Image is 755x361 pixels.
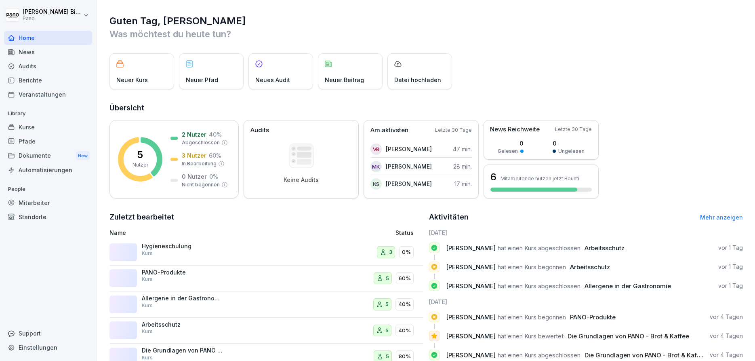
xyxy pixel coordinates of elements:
[399,353,411,361] p: 80%
[109,228,306,237] p: Name
[4,148,92,163] a: DokumenteNew
[558,148,585,155] p: Ungelesen
[453,145,472,153] p: 47 min.
[4,31,92,45] div: Home
[4,148,92,163] div: Dokumente
[4,340,92,355] a: Einstellungen
[209,151,221,160] p: 60 %
[370,178,382,190] div: NS
[4,107,92,120] p: Library
[490,170,496,184] h3: 6
[446,332,496,340] span: [PERSON_NAME]
[4,45,92,59] a: News
[109,15,743,27] h1: Guten Tag, [PERSON_NAME]
[109,27,743,40] p: Was möchtest du heute tun?
[386,145,432,153] p: [PERSON_NAME]
[454,179,472,188] p: 17 min.
[385,300,389,308] p: 5
[325,76,364,84] p: Neuer Beitrag
[4,326,92,340] div: Support
[429,211,469,223] h2: Aktivitäten
[498,332,564,340] span: hat einen Kurs bewertet
[4,134,92,148] a: Pfade
[585,244,625,252] span: Arbeitsschutz
[4,210,92,224] a: Standorte
[116,76,148,84] p: Neuer Kurs
[132,161,148,169] p: Nutzer
[182,151,206,160] p: 3 Nutzer
[570,263,610,271] span: Arbeitsschutz
[4,196,92,210] a: Mitarbeiter
[710,332,743,340] p: vor 4 Tagen
[370,161,382,172] div: MK
[109,239,423,266] a: HygieneschulungKurs30%
[109,291,423,318] a: Allergene in der GastronomieKurs540%
[446,244,496,252] span: [PERSON_NAME]
[370,126,408,135] p: Am aktivsten
[386,353,389,361] p: 5
[498,139,524,148] p: 0
[209,172,218,181] p: 0 %
[182,139,220,146] p: Abgeschlossen
[4,87,92,101] div: Veranstaltungen
[142,276,153,283] p: Kurs
[142,321,223,328] p: Arbeitsschutz
[209,130,222,139] p: 40 %
[446,351,496,359] span: [PERSON_NAME]
[4,73,92,87] div: Berichte
[250,126,269,135] p: Audits
[4,183,92,196] p: People
[186,76,218,84] p: Neuer Pfad
[109,266,423,292] a: PANO-ProdukteKurs560%
[23,16,82,21] p: Pano
[498,351,580,359] span: hat einen Kurs abgeschlossen
[142,269,223,276] p: PANO-Produkte
[498,282,580,290] span: hat einen Kurs abgeschlossen
[435,127,472,134] p: Letzte 30 Tage
[429,228,743,237] h6: [DATE]
[4,120,92,134] a: Kurse
[76,151,90,160] div: New
[109,211,423,223] h2: Zuletzt bearbeitet
[385,327,389,335] p: 5
[109,102,743,114] h2: Übersicht
[446,263,496,271] span: [PERSON_NAME]
[570,313,616,321] span: PANO-Produkte
[498,313,566,321] span: hat einen Kurs begonnen
[490,125,540,134] p: News Reichweite
[498,244,580,252] span: hat einen Kurs abgeschlossen
[710,351,743,359] p: vor 4 Tagen
[395,228,414,237] p: Status
[498,263,566,271] span: hat einen Kurs begonnen
[568,332,689,340] span: Die Grundlagen von PANO - Brot & Kaffee
[398,300,411,308] p: 40%
[718,282,743,290] p: vor 1 Tag
[498,148,518,155] p: Gelesen
[429,298,743,306] h6: [DATE]
[553,139,585,148] p: 0
[142,243,223,250] p: Hygieneschulung
[4,163,92,177] a: Automatisierungen
[370,144,382,155] div: VB
[555,126,592,133] p: Letzte 30 Tage
[182,181,220,188] p: Nicht begonnen
[453,162,472,171] p: 28 min.
[182,160,217,167] p: In Bearbeitung
[446,282,496,290] span: [PERSON_NAME]
[446,313,496,321] span: [PERSON_NAME]
[710,313,743,321] p: vor 4 Tagen
[4,59,92,73] a: Audits
[700,214,743,221] a: Mehr anzeigen
[284,176,319,184] p: Keine Audits
[394,76,441,84] p: Datei hochladen
[585,351,706,359] span: Die Grundlagen von PANO - Brot & Kaffee
[142,347,223,354] p: Die Grundlagen von PANO - Brot & Kaffee
[386,179,432,188] p: [PERSON_NAME]
[142,295,223,302] p: Allergene in der Gastronomie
